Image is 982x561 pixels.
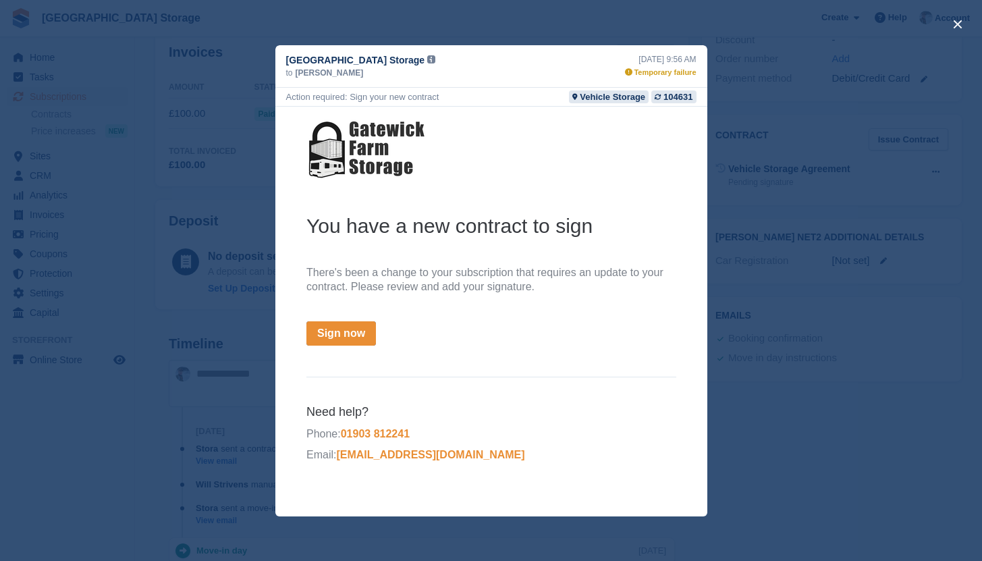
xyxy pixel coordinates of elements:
[31,321,401,335] p: Phone:
[663,90,692,103] div: 104631
[625,53,696,65] div: [DATE] 9:56 AM
[286,67,293,79] span: to
[31,106,401,132] h2: You have a new contract to sign
[31,342,401,356] p: Email:
[651,90,696,103] a: 104631
[65,321,134,333] a: 01903 812241
[947,14,969,35] button: close
[31,11,153,74] img: Gatewick Farm Storage Logo
[625,67,696,78] div: Temporary failure
[296,67,364,79] span: [PERSON_NAME]
[31,298,401,313] h6: Need help?
[569,90,649,103] a: Vehicle Storage
[580,90,645,103] div: Vehicle Storage
[61,342,249,354] a: [EMAIL_ADDRESS][DOMAIN_NAME]
[427,55,435,63] img: icon-info-grey-7440780725fd019a000dd9b08b2336e03edf1995a4989e88bcd33f0948082b44.svg
[31,215,101,240] a: Sign now
[286,53,425,67] span: [GEOGRAPHIC_DATA] Storage
[286,90,439,103] div: Action required: Sign your new contract
[31,159,401,188] p: There's been a change to your subscription that requires an update to your contract. Please revie...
